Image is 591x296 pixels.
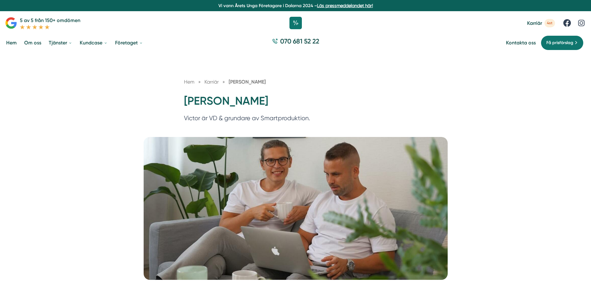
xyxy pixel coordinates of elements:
[204,79,220,85] a: Karriär
[114,35,144,51] a: Företaget
[280,37,319,46] span: 070 681 52 22
[184,79,195,85] a: Hem
[222,78,225,86] span: »
[184,113,407,126] p: Victor är VD & grundare av Smartproduktion.
[184,93,407,114] h1: [PERSON_NAME]
[144,137,448,280] img: Victor Blomberg
[546,39,573,46] span: Få prisförslag
[23,35,43,51] a: Om oss
[544,19,555,27] span: 4st
[2,2,589,9] p: Vi vann Årets Unga Företagare i Dalarna 2024 –
[317,3,373,8] a: Läs pressmeddelandet här!
[204,79,219,85] span: Karriär
[541,35,584,50] a: Få prisförslag
[270,37,322,49] a: 070 681 52 22
[229,79,266,85] a: [PERSON_NAME]
[47,35,74,51] a: Tjänster
[506,40,536,46] a: Kontakta oss
[184,78,407,86] nav: Breadcrumb
[527,19,555,27] a: Karriär 4st
[78,35,109,51] a: Kundcase
[5,35,18,51] a: Hem
[20,16,80,24] p: 5 av 5 från 150+ omdömen
[527,20,542,26] span: Karriär
[198,78,201,86] span: »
